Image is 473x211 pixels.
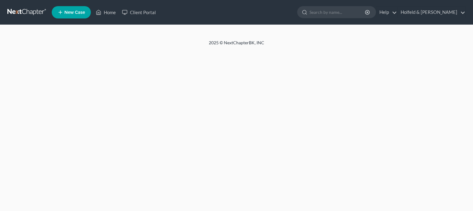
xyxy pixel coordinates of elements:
[376,7,397,18] a: Help
[61,40,412,51] div: 2025 © NextChapterBK, INC
[119,7,159,18] a: Client Portal
[309,6,366,18] input: Search by name...
[64,10,85,15] span: New Case
[93,7,119,18] a: Home
[398,7,465,18] a: Holfeld & [PERSON_NAME]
